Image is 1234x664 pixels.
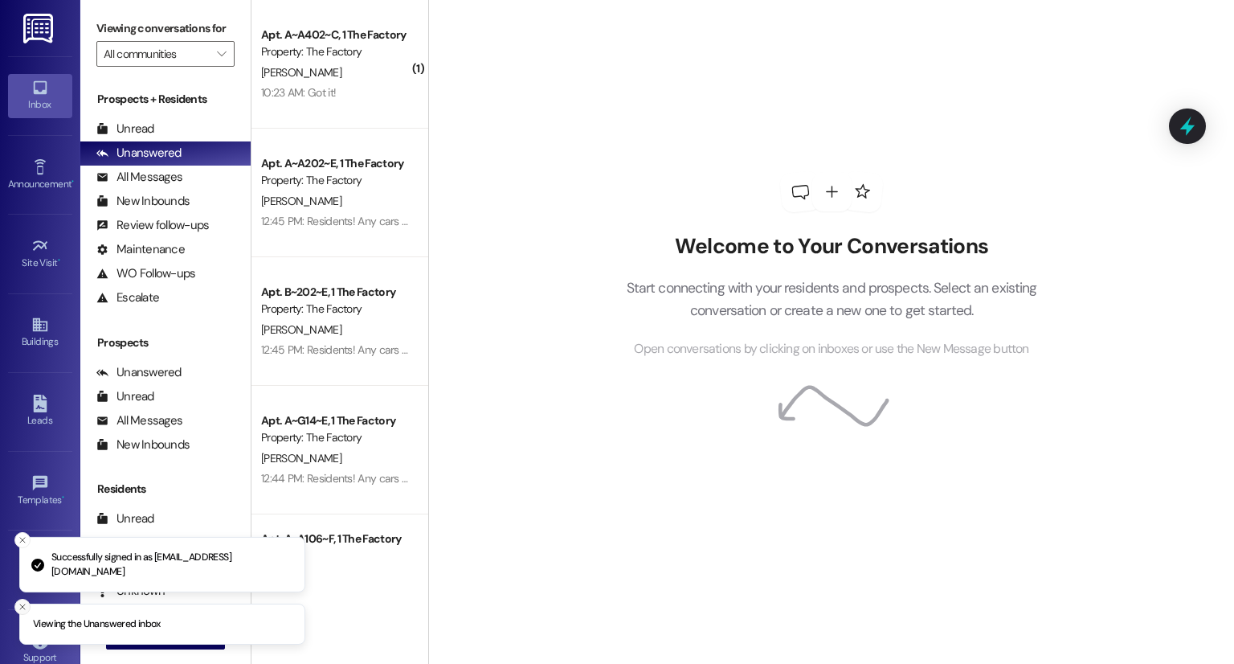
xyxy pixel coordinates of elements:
i:  [217,47,226,60]
div: Unread [96,510,154,527]
div: Review follow-ups [96,217,209,234]
div: Prospects [80,334,251,351]
span: [PERSON_NAME] [261,322,341,337]
div: Property: The Factory [261,429,410,446]
p: Viewing the Unanswered inbox [33,617,161,632]
div: Property: The Factory [261,301,410,318]
div: Property: The Factory [261,547,410,564]
div: 10:23 AM: Got it! [261,85,336,100]
div: Property: The Factory [261,172,410,189]
span: • [72,176,74,187]
div: Unanswered [96,145,182,162]
span: • [58,255,60,266]
div: Apt. A~A402~C, 1 The Factory [261,27,410,43]
div: All Messages [96,412,182,429]
div: Escalate [96,289,159,306]
span: Open conversations by clicking on inboxes or use the New Message button [634,339,1028,359]
div: Apt. B~202~E, 1 The Factory [261,284,410,301]
img: ResiDesk Logo [23,14,56,43]
a: Account [8,548,72,592]
a: Leads [8,390,72,433]
div: WO Follow-ups [96,265,195,282]
div: Property: The Factory [261,43,410,60]
div: Residents [80,481,251,498]
p: Successfully signed in as [EMAIL_ADDRESS][DOMAIN_NAME] [51,551,292,579]
div: All Messages [96,169,182,186]
p: Start connecting with your residents and prospects. Select an existing conversation or create a n... [602,277,1061,322]
div: Unanswered [96,364,182,381]
a: Buildings [8,311,72,355]
span: • [62,492,64,503]
div: Unread [96,388,154,405]
a: Site Visit • [8,232,72,276]
span: [PERSON_NAME] [261,194,341,208]
input: All communities [104,41,209,67]
div: New Inbounds [96,193,190,210]
div: New Inbounds [96,437,190,453]
div: Prospects + Residents [80,91,251,108]
button: Close toast [14,599,31,615]
div: Apt. A~A106~F, 1 The Factory [261,531,410,547]
button: Close toast [14,532,31,548]
a: Templates • [8,469,72,513]
a: Inbox [8,74,72,117]
div: Maintenance [96,241,185,258]
div: Unread [96,121,154,137]
label: Viewing conversations for [96,16,235,41]
h2: Welcome to Your Conversations [602,234,1061,260]
span: [PERSON_NAME] [261,451,341,465]
div: Apt. A~G14~E, 1 The Factory [261,412,410,429]
span: [PERSON_NAME] [261,65,341,80]
div: Apt. A~A202~E, 1 The Factory [261,155,410,172]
